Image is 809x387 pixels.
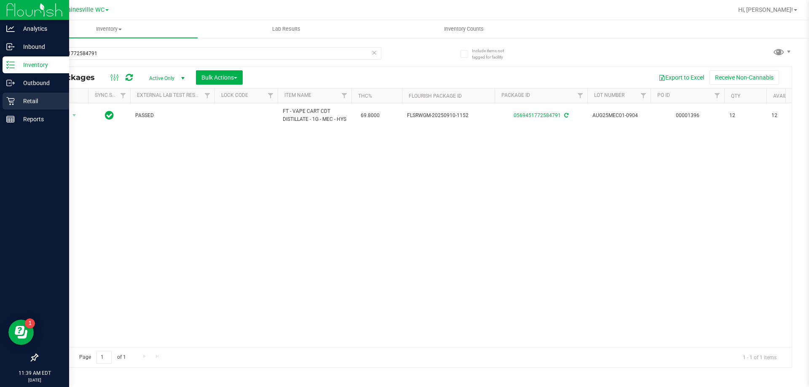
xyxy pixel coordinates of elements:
[284,92,311,98] a: Item Name
[710,88,724,103] a: Filter
[773,93,798,99] a: Available
[433,25,495,33] span: Inventory Counts
[8,320,34,345] iframe: Resource center
[283,107,346,123] span: FT - VAPE CART CDT DISTILLATE - 1G - MEC - HYS
[96,351,112,364] input: 1
[592,112,646,120] span: AUG25MEC01-0904
[201,88,214,103] a: Filter
[409,93,462,99] a: Flourish Package ID
[729,112,761,120] span: 12
[563,112,568,118] span: Sync from Compliance System
[514,112,561,118] a: 0569451772584791
[472,48,514,60] span: Include items not tagged for facility
[6,61,15,69] inline-svg: Inventory
[6,79,15,87] inline-svg: Outbound
[15,60,65,70] p: Inventory
[338,88,351,103] a: Filter
[116,88,130,103] a: Filter
[736,351,783,363] span: 1 - 1 of 1 items
[37,47,381,60] input: Search Package ID, Item Name, SKU, Lot or Part Number...
[676,112,699,118] a: 00001396
[105,109,114,121] span: In Sync
[72,351,133,364] span: Page of 1
[44,73,103,82] span: All Packages
[63,6,104,13] span: Gainesville WC
[221,92,248,98] a: Lock Code
[198,20,375,38] a: Lab Results
[375,20,552,38] a: Inventory Counts
[15,96,65,106] p: Retail
[653,70,710,85] button: Export to Excel
[261,25,312,33] span: Lab Results
[657,92,670,98] a: PO ID
[6,97,15,105] inline-svg: Retail
[6,115,15,123] inline-svg: Reports
[738,6,793,13] span: Hi, [PERSON_NAME]!
[594,92,624,98] a: Lot Number
[6,43,15,51] inline-svg: Inbound
[20,25,198,33] span: Inventory
[69,109,80,121] span: select
[264,88,278,103] a: Filter
[371,47,377,58] span: Clear
[25,318,35,328] iframe: Resource center unread badge
[4,377,65,383] p: [DATE]
[15,114,65,124] p: Reports
[15,78,65,88] p: Outbound
[196,70,243,85] button: Bulk Actions
[15,24,65,34] p: Analytics
[135,112,209,120] span: PASSED
[407,112,490,120] span: FLSRWGM-20250910-1152
[501,92,530,98] a: Package ID
[95,92,127,98] a: Sync Status
[731,93,740,99] a: Qty
[137,92,203,98] a: External Lab Test Result
[20,20,198,38] a: Inventory
[637,88,651,103] a: Filter
[6,24,15,33] inline-svg: Analytics
[4,369,65,377] p: 11:39 AM EDT
[573,88,587,103] a: Filter
[771,112,804,120] span: 12
[201,74,237,81] span: Bulk Actions
[356,109,384,122] span: 69.8000
[15,42,65,52] p: Inbound
[358,93,372,99] a: THC%
[710,70,779,85] button: Receive Non-Cannabis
